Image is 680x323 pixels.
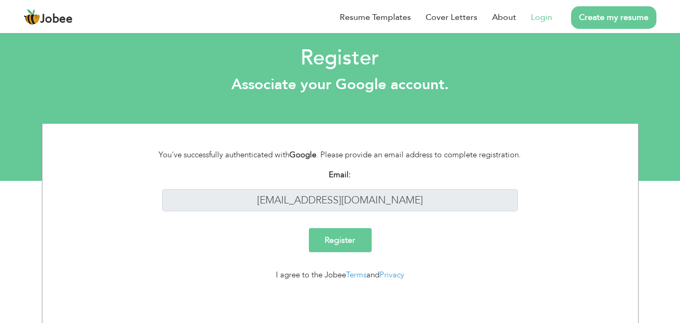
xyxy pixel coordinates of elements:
[24,9,40,26] img: jobee.io
[162,189,518,212] input: Enter your email address
[380,270,404,280] a: Privacy
[492,11,516,24] a: About
[571,6,656,29] a: Create my resume
[426,11,477,24] a: Cover Letters
[340,11,411,24] a: Resume Templates
[147,149,533,161] div: You've successfully authenticated with . Please provide an email address to complete registration.
[8,45,672,72] h2: Register
[290,149,317,160] strong: Google
[8,76,672,94] h3: Associate your Google account.
[147,269,533,281] div: I agree to the Jobee and
[346,270,366,280] a: Terms
[329,169,351,180] strong: Email:
[309,228,372,252] input: Register
[531,11,552,24] a: Login
[40,14,73,25] span: Jobee
[24,9,73,26] a: Jobee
